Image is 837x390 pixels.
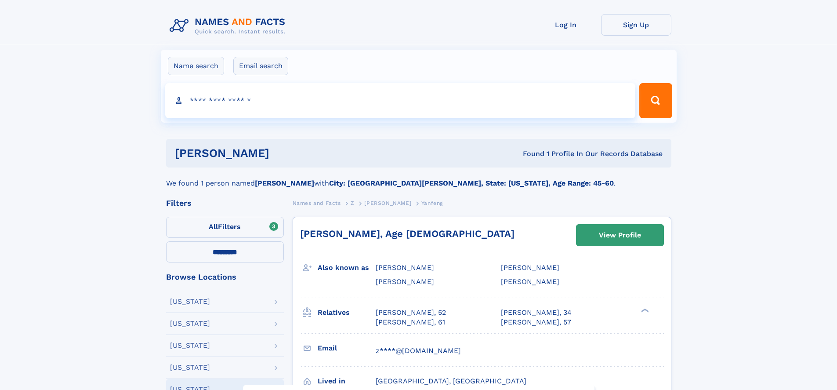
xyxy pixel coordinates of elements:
[318,374,376,389] h3: Lived in
[364,197,411,208] a: [PERSON_NAME]
[293,197,341,208] a: Names and Facts
[209,222,218,231] span: All
[170,364,210,371] div: [US_STATE]
[300,228,515,239] a: [PERSON_NAME], Age [DEMOGRAPHIC_DATA]
[170,298,210,305] div: [US_STATE]
[501,277,559,286] span: [PERSON_NAME]
[639,307,649,313] div: ❯
[166,168,671,189] div: We found 1 person named with .
[166,14,293,38] img: Logo Names and Facts
[639,83,672,118] button: Search Button
[601,14,671,36] a: Sign Up
[318,341,376,356] h3: Email
[376,263,434,272] span: [PERSON_NAME]
[318,260,376,275] h3: Also known as
[501,317,571,327] a: [PERSON_NAME], 57
[166,273,284,281] div: Browse Locations
[364,200,411,206] span: [PERSON_NAME]
[329,179,614,187] b: City: [GEOGRAPHIC_DATA][PERSON_NAME], State: [US_STATE], Age Range: 45-60
[166,199,284,207] div: Filters
[396,149,663,159] div: Found 1 Profile In Our Records Database
[501,308,572,317] a: [PERSON_NAME], 34
[376,308,446,317] a: [PERSON_NAME], 52
[351,197,355,208] a: Z
[166,217,284,238] label: Filters
[165,83,636,118] input: search input
[255,179,314,187] b: [PERSON_NAME]
[376,377,526,385] span: [GEOGRAPHIC_DATA], [GEOGRAPHIC_DATA]
[168,57,224,75] label: Name search
[576,225,663,246] a: View Profile
[376,277,434,286] span: [PERSON_NAME]
[376,317,445,327] a: [PERSON_NAME], 61
[421,200,443,206] span: Yanfeng
[170,320,210,327] div: [US_STATE]
[599,225,641,245] div: View Profile
[170,342,210,349] div: [US_STATE]
[318,305,376,320] h3: Relatives
[351,200,355,206] span: Z
[233,57,288,75] label: Email search
[501,263,559,272] span: [PERSON_NAME]
[175,148,396,159] h1: [PERSON_NAME]
[531,14,601,36] a: Log In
